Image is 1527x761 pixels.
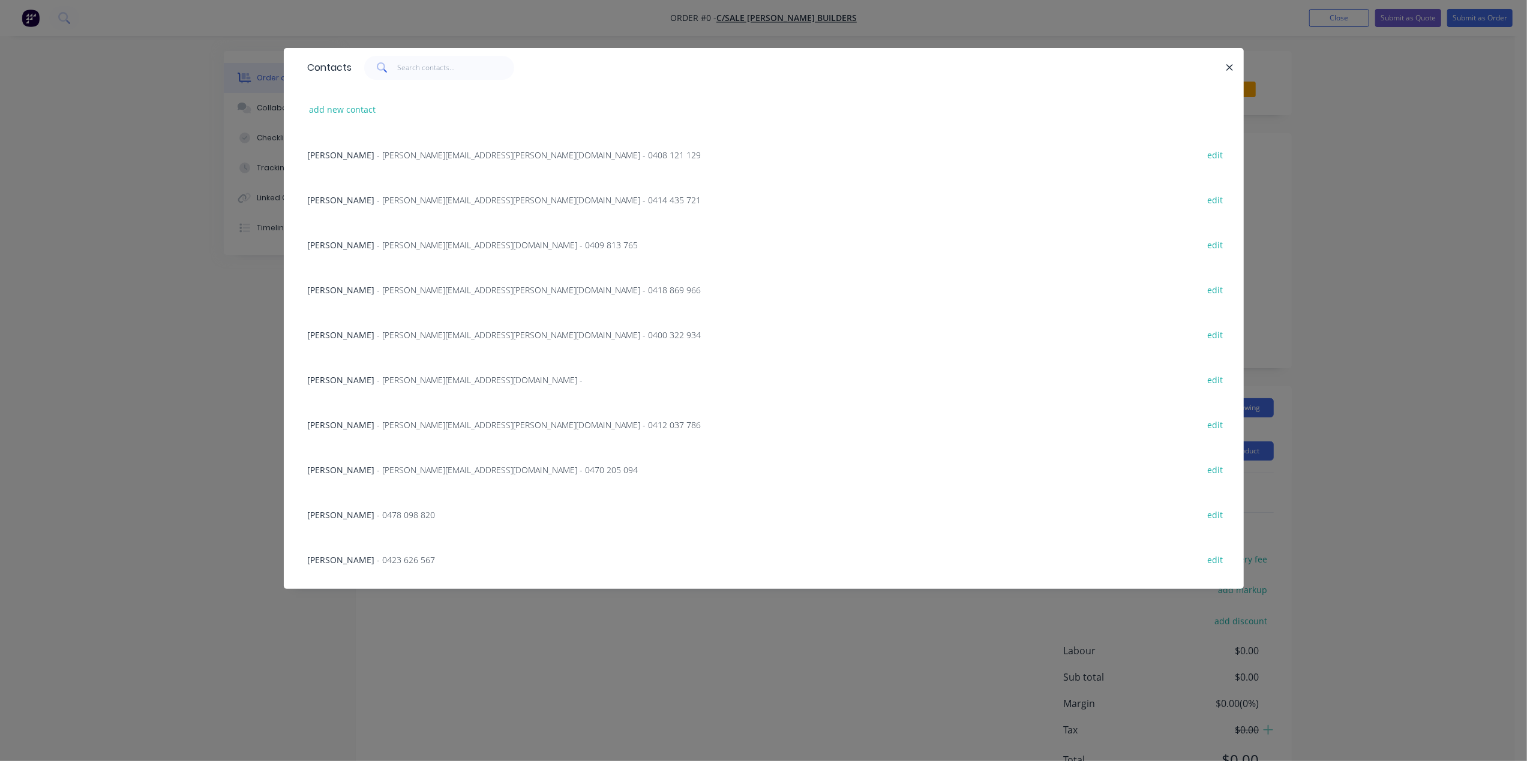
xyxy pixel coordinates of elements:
span: - [PERSON_NAME][EMAIL_ADDRESS][DOMAIN_NAME] - [377,374,583,386]
span: - [PERSON_NAME][EMAIL_ADDRESS][DOMAIN_NAME] - 0470 205 094 [377,464,638,476]
span: - [PERSON_NAME][EMAIL_ADDRESS][DOMAIN_NAME] - 0409 813 765 [377,239,638,251]
div: Contacts [302,49,352,87]
span: - [PERSON_NAME][EMAIL_ADDRESS][PERSON_NAME][DOMAIN_NAME] - 0418 869 966 [377,284,701,296]
span: [PERSON_NAME] [308,329,375,341]
button: edit [1201,281,1229,297]
button: edit [1201,146,1229,163]
span: - [PERSON_NAME][EMAIL_ADDRESS][PERSON_NAME][DOMAIN_NAME] - 0408 121 129 [377,149,701,161]
button: edit [1201,416,1229,432]
span: [PERSON_NAME] [308,284,375,296]
span: [PERSON_NAME] [308,239,375,251]
span: - [PERSON_NAME][EMAIL_ADDRESS][PERSON_NAME][DOMAIN_NAME] - 0412 037 786 [377,419,701,431]
button: edit [1201,371,1229,387]
span: [PERSON_NAME] [308,554,375,566]
span: [PERSON_NAME] [308,509,375,521]
span: [PERSON_NAME] [308,149,375,161]
span: - 0478 098 820 [377,509,436,521]
span: [PERSON_NAME] [308,194,375,206]
button: edit [1201,236,1229,252]
button: edit [1201,551,1229,567]
button: add new contact [303,101,382,118]
span: [PERSON_NAME] [308,419,375,431]
button: edit [1201,461,1229,477]
input: Search contacts... [397,56,514,80]
span: - [PERSON_NAME][EMAIL_ADDRESS][PERSON_NAME][DOMAIN_NAME] - 0400 322 934 [377,329,701,341]
span: - [PERSON_NAME][EMAIL_ADDRESS][PERSON_NAME][DOMAIN_NAME] - 0414 435 721 [377,194,701,206]
button: edit [1201,191,1229,207]
span: [PERSON_NAME] [308,374,375,386]
button: edit [1201,506,1229,522]
button: edit [1201,326,1229,342]
span: [PERSON_NAME] [308,464,375,476]
span: - 0423 626 567 [377,554,436,566]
